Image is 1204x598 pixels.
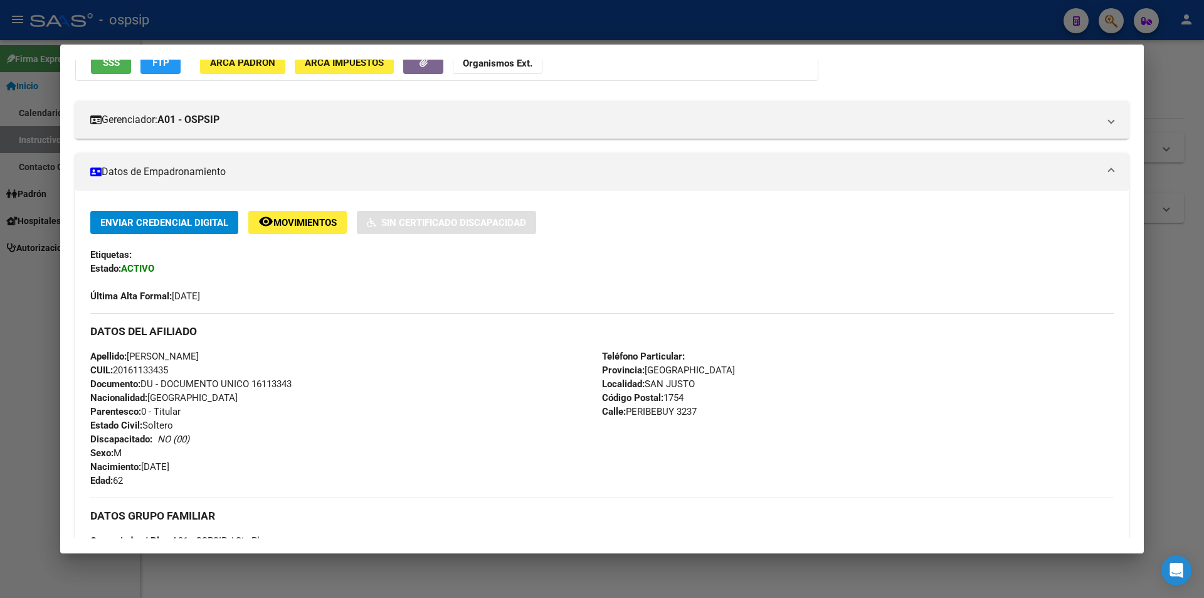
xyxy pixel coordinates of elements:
[103,57,120,68] span: SSS
[602,365,735,376] span: [GEOGRAPHIC_DATA]
[90,263,121,274] strong: Estado:
[90,392,238,403] span: [GEOGRAPHIC_DATA]
[602,378,695,390] span: SAN JUSTO
[90,378,140,390] strong: Documento:
[602,365,645,376] strong: Provincia:
[90,475,123,486] span: 62
[90,535,270,547] span: A01 - OSPSIP / Sin Plan
[90,420,142,431] strong: Estado Civil:
[305,57,384,68] span: ARCA Impuestos
[152,57,169,68] span: FTP
[1161,555,1191,585] div: Open Intercom Messenger
[602,406,626,417] strong: Calle:
[90,324,1114,338] h3: DATOS DEL AFILIADO
[90,249,132,260] strong: Etiquetas:
[200,51,285,74] button: ARCA Padrón
[90,365,113,376] strong: CUIL:
[90,434,152,445] strong: Discapacitado:
[90,112,1099,127] mat-panel-title: Gerenciador:
[210,57,275,68] span: ARCA Padrón
[90,447,122,459] span: M
[90,447,114,459] strong: Sexo:
[295,51,394,74] button: ARCA Impuestos
[381,217,526,228] span: Sin Certificado Discapacidad
[90,406,181,417] span: 0 - Titular
[90,509,1114,523] h3: DATOS GRUPO FAMILIAR
[90,164,1099,179] mat-panel-title: Datos de Empadronamiento
[157,434,189,445] i: NO (00)
[90,406,141,417] strong: Parentesco:
[121,263,154,274] strong: ACTIVO
[90,535,172,547] strong: Gerenciador / Plan:
[248,211,347,234] button: Movimientos
[91,51,131,74] button: SSS
[100,217,228,228] span: Enviar Credencial Digital
[90,211,238,234] button: Enviar Credencial Digital
[602,351,685,362] strong: Teléfono Particular:
[90,392,147,403] strong: Nacionalidad:
[602,406,697,417] span: PERIBEBUY 3237
[90,351,199,362] span: [PERSON_NAME]
[90,291,200,302] span: [DATE]
[602,392,684,403] span: 1754
[357,211,536,234] button: Sin Certificado Discapacidad
[453,51,542,74] button: Organismos Ext.
[90,351,127,362] strong: Apellido:
[90,475,113,486] strong: Edad:
[75,101,1129,139] mat-expansion-panel-header: Gerenciador:A01 - OSPSIP
[602,392,663,403] strong: Código Postal:
[90,291,172,302] strong: Última Alta Formal:
[90,378,292,390] span: DU - DOCUMENTO UNICO 16113343
[90,461,169,473] span: [DATE]
[157,112,219,127] strong: A01 - OSPSIP
[90,420,173,431] span: Soltero
[273,217,337,228] span: Movimientos
[140,51,181,74] button: FTP
[90,461,141,473] strong: Nacimiento:
[602,378,645,390] strong: Localidad:
[463,58,532,69] strong: Organismos Ext.
[75,153,1129,191] mat-expansion-panel-header: Datos de Empadronamiento
[90,365,168,376] span: 20161133435
[258,214,273,229] mat-icon: remove_red_eye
